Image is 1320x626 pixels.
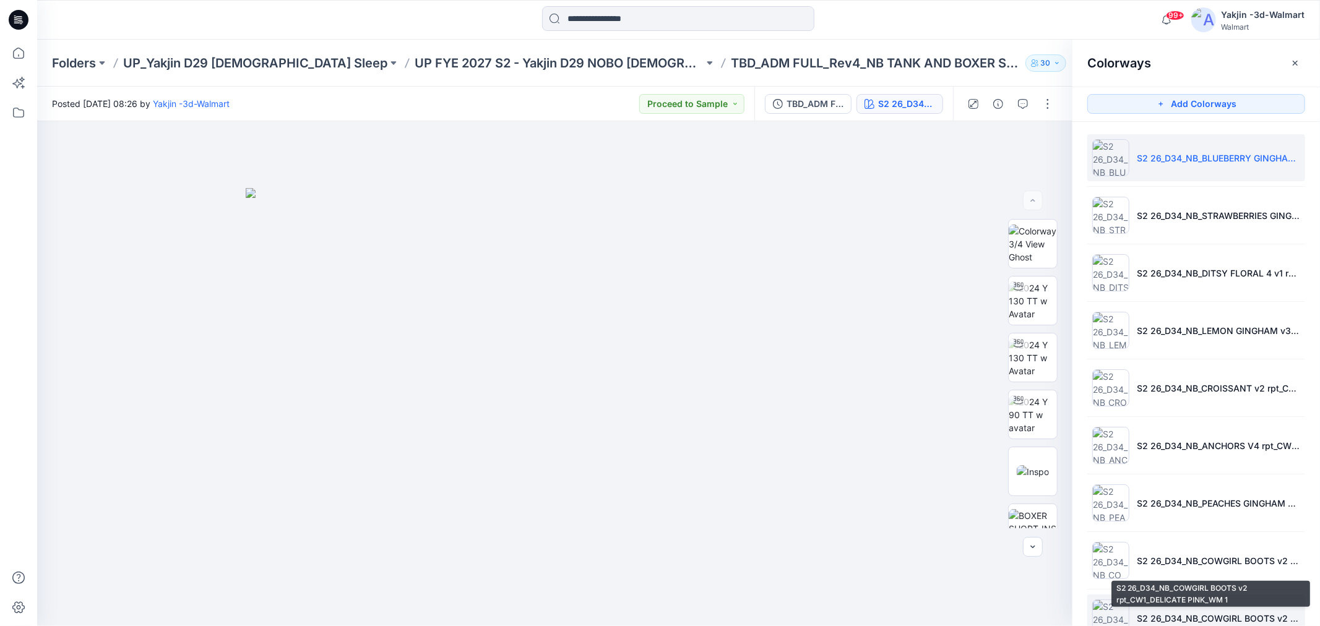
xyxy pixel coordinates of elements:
button: S2 26_D34_NB_BLUEBERRY GINGHAM sm v1 rpt_CW2_MINT DREAM_WM [856,94,943,114]
img: Colorway 3/4 View Ghost [1009,225,1057,264]
img: S2 26_D34_NB_STRAWBERRIES GINGHAM v1 rpt_CW3_VIV WHT ROSY PETAL_WM [1092,197,1129,234]
span: Posted [DATE] 08:26 by [52,97,230,110]
button: TBD_ADM FULL_Rev4_NB TANK AND BOXER SET [765,94,852,114]
img: S2 26_D34_NB_PEACHES GINGHAM v2 rpt_CW1_VIVID WHITE TENDER LEMON_WM [1092,484,1129,521]
img: avatar [1191,7,1216,32]
img: S2 26_D34_NB_DITSY FLORAL 4 v1 rpt_CW16_VIVID WHITE PEACH MARIGOLD_WM [1092,254,1129,291]
img: S2 26_D34_NB_CROISSANT v2 rpt_CW1_VIVID WHT_WM 6. [1092,369,1129,406]
img: S2 26_D34_NB_ANCHORS V4 rpt_CW1_BLUE SAPPHIRE_WM [1092,427,1129,464]
button: 30 [1025,54,1066,72]
a: Folders [52,54,96,72]
p: 30 [1041,56,1051,70]
p: S2 26_D34_NB_STRAWBERRIES GINGHAM v1 rpt_CW3_VIV WHT ROSY PETAL_WM [1137,209,1300,222]
p: S2 26_D34_NB_LEMON GINGHAM v3 rpt_CW2_VIVID WHITE XENON BLUE_WM [1137,324,1300,337]
h2: Colorways [1087,56,1151,71]
div: Yakjin -3d-Walmart [1221,7,1305,22]
div: Walmart [1221,22,1305,32]
img: BOXER SHORT_INSPIRATION [1009,509,1057,548]
a: UP FYE 2027 S2 - Yakjin D29 NOBO [DEMOGRAPHIC_DATA] Sleepwear [415,54,704,72]
img: 2024 Y 90 TT w avatar [1009,395,1057,434]
div: S2 26_D34_NB_BLUEBERRY GINGHAM sm v1 rpt_CW2_MINT DREAM_WM [878,97,935,111]
p: S2 26_D34_NB_BLUEBERRY GINGHAM sm v1 rpt_CW2_MINT DREAM_WM [1137,152,1300,165]
div: TBD_ADM FULL_Rev4_NB TANK AND BOXER SET [787,97,843,111]
img: 2024 Y 130 TT w Avatar [1009,281,1057,320]
p: S2 26_D34_NB_COWGIRL BOOTS v2 rpt_CW1_DELICATE PINK_WM 1 [1137,612,1300,625]
img: S2 26_D34_NB_COWGIRL BOOTS v2 rpt_CW1_DELICATE PINK_WM [1092,542,1129,579]
a: UP_Yakjin D29 [DEMOGRAPHIC_DATA] Sleep [123,54,387,72]
p: S2 26_D34_NB_COWGIRL BOOTS v2 rpt_CW1_DELICATE PINK_WM [1137,554,1300,567]
button: Details [988,94,1008,114]
p: TBD_ADM FULL_Rev4_NB TANK AND BOXER SET [731,54,1020,72]
a: Yakjin -3d-Walmart [153,98,230,109]
img: Inspo [1017,465,1049,478]
button: Add Colorways [1087,94,1305,114]
p: S2 26_D34_NB_DITSY FLORAL 4 v1 rpt_CW16_VIVID WHITE PEACH MARIGOLD_WM [1137,267,1300,280]
p: S2 26_D34_NB_CROISSANT v2 rpt_CW1_VIVID WHT_WM 6. [1137,382,1300,395]
img: eyJhbGciOiJIUzI1NiIsImtpZCI6IjAiLCJzbHQiOiJzZXMiLCJ0eXAiOiJKV1QifQ.eyJkYXRhIjp7InR5cGUiOiJzdG9yYW... [246,188,865,626]
img: 2024 Y 130 TT w Avatar [1009,338,1057,377]
span: 99+ [1166,11,1184,20]
img: S2 26_D34_NB_LEMON GINGHAM v3 rpt_CW2_VIVID WHITE XENON BLUE_WM [1092,312,1129,349]
p: S2 26_D34_NB_ANCHORS V4 rpt_CW1_BLUE SAPPHIRE_WM [1137,439,1300,452]
img: S2 26_D34_NB_BLUEBERRY GINGHAM sm v1 rpt_CW2_MINT DREAM_WM [1092,139,1129,176]
p: S2 26_D34_NB_PEACHES GINGHAM v2 rpt_CW1_VIVID WHITE TENDER LEMON_WM [1137,497,1300,510]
